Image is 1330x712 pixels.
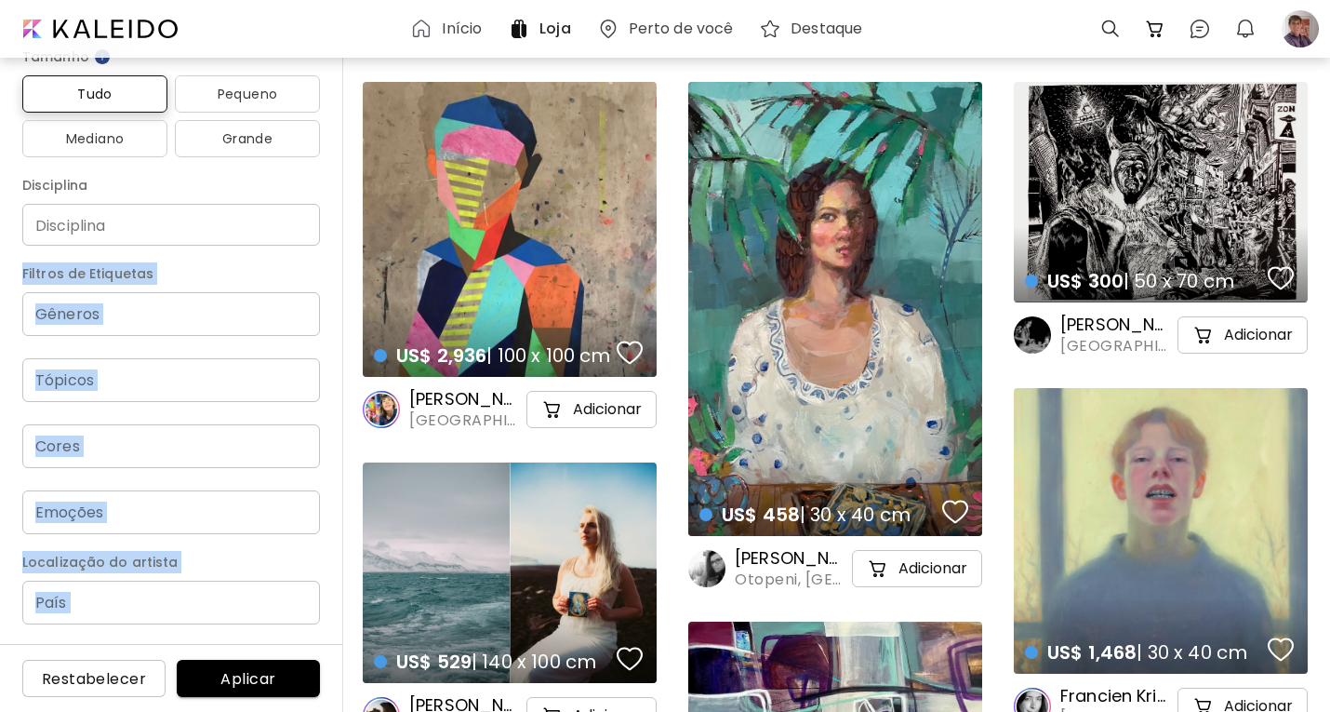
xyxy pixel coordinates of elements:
[629,21,734,36] h6: Perto de você
[37,83,153,105] span: Tudo
[22,174,320,196] h6: Disciplina
[1224,326,1293,344] h5: Adicionar
[175,120,320,157] button: Grande
[22,120,167,157] button: Mediano
[1189,18,1211,40] img: chatIcon
[1144,18,1166,40] img: cart
[22,660,166,697] button: Restabelecer
[396,343,486,369] span: US$ 2,936
[22,551,320,573] h6: Localização do artista
[759,18,870,40] a: Destaque
[1234,18,1257,40] img: bellIcon
[597,18,741,40] a: Perto de você
[1025,269,1262,293] h4: | 50 x 70 cm
[508,18,578,40] a: Loja
[1014,388,1308,674] a: US$ 1,468| 30 x 40 cmfavoriteshttps://cdn.kaleido.art/CDN/Artwork/174395/Primary/medium.webp?upda...
[541,398,564,421] img: cart-icon
[363,388,657,431] a: [PERSON_NAME][GEOGRAPHIC_DATA], [GEOGRAPHIC_DATA]cart-iconAdicionar
[735,547,848,570] h6: [PERSON_NAME]
[1192,324,1215,346] img: cart-icon
[735,570,848,590] span: Otopeni, [GEOGRAPHIC_DATA]
[1060,336,1174,356] span: [GEOGRAPHIC_DATA], [GEOGRAPHIC_DATA]
[1263,631,1298,668] button: favorites
[938,493,973,531] button: favorites
[22,75,167,113] button: Tudo
[539,21,570,36] h6: Loja
[573,400,642,419] h5: Adicionar
[1177,316,1308,354] button: cart-iconAdicionar
[409,388,523,410] h6: [PERSON_NAME]
[1263,260,1298,297] button: favorites
[526,391,657,428] button: cart-iconAdicionar
[867,558,889,580] img: cart-icon
[363,82,657,377] a: US$ 2,936| 100 x 100 cmfavoriteshttps://cdn.kaleido.art/CDN/Artwork/169798/Primary/medium.webp?up...
[852,550,982,587] button: cart-iconAdicionar
[37,669,151,689] span: Restabelecer
[37,128,153,150] span: Mediano
[192,669,305,689] span: Aplicar
[22,262,320,285] h6: Filtros de Etiquetas
[791,21,862,36] h6: Destaque
[374,343,611,368] h4: | 100 x 100 cm
[190,83,305,105] span: Pequeno
[1014,82,1308,302] a: US$ 300| 50 x 70 cmfavoriteshttps://cdn.kaleido.art/CDN/Artwork/171422/Primary/medium.webp?update...
[898,559,967,578] h5: Adicionar
[722,502,800,528] span: US$ 458
[688,547,982,590] a: [PERSON_NAME]Otopeni, [GEOGRAPHIC_DATA]cart-iconAdicionar
[190,128,305,150] span: Grande
[409,410,523,431] span: [GEOGRAPHIC_DATA], [GEOGRAPHIC_DATA]
[1047,268,1124,294] span: US$ 300
[1230,13,1261,45] button: bellIcon
[363,463,657,683] a: US$ 529| 140 x 100 cmfavoriteshttps://cdn.kaleido.art/CDN/Artwork/171928/Primary/medium.webp?upda...
[1060,685,1174,707] h6: Francien Krieg
[442,21,482,36] h6: Início
[688,82,982,536] a: US$ 458| 30 x 40 cmfavoriteshttps://cdn.kaleido.art/CDN/Artwork/172053/Primary/medium.webp?update...
[410,18,489,40] a: Início
[1047,639,1137,665] span: US$ 1,468
[1025,640,1262,665] h4: | 30 x 40 cm
[177,660,320,697] button: Aplicar
[175,75,320,113] button: Pequeno
[374,650,611,674] h4: | 140 x 100 cm
[1014,314,1308,356] a: [PERSON_NAME][GEOGRAPHIC_DATA], [GEOGRAPHIC_DATA]cart-iconAdicionar
[612,334,647,371] button: favorites
[699,503,937,527] h4: | 30 x 40 cm
[396,649,472,675] span: US$ 529
[612,640,647,678] button: favorites
[1060,314,1174,336] h6: [PERSON_NAME]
